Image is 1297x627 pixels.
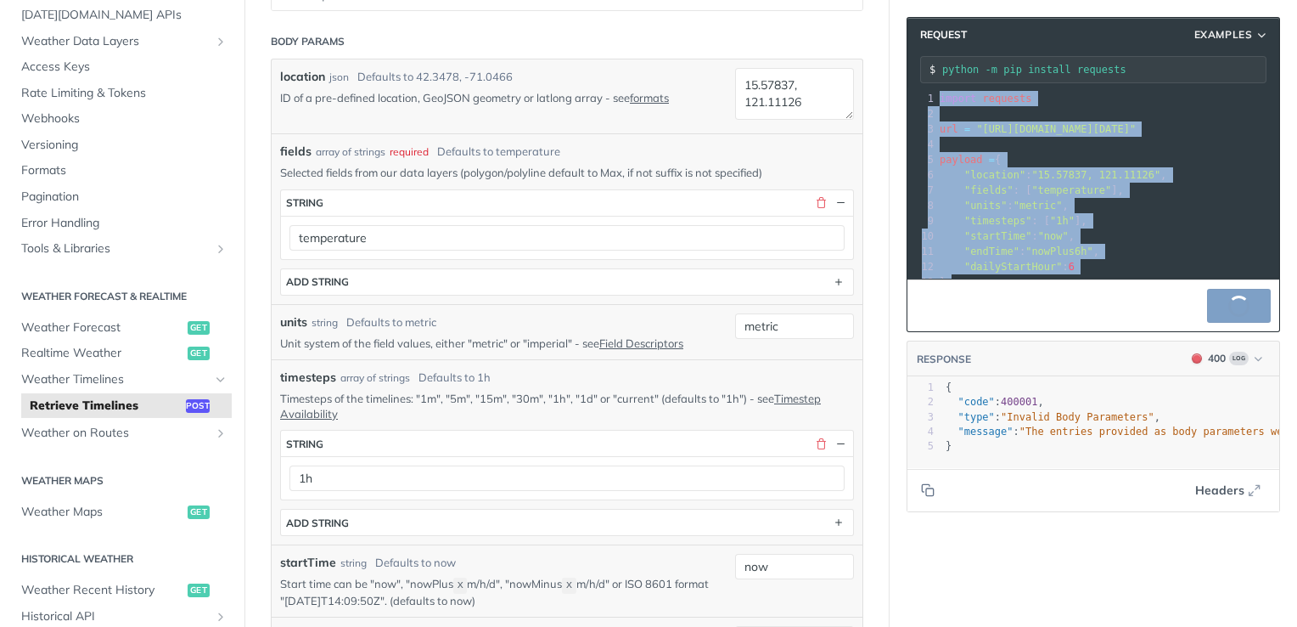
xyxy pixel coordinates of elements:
div: 6 [907,167,936,183]
h2: Weather Maps [13,473,232,489]
div: 3 [907,410,934,425]
span: Retrieve Timelines [30,398,182,415]
div: 1 [907,91,936,106]
div: Defaults to metric [346,314,436,331]
div: 9 [907,213,936,229]
a: Field Descriptors [599,336,683,350]
span: Error Handling [21,215,227,232]
div: 12 [907,259,936,274]
span: "endTime" [964,246,1019,257]
div: 2 [907,395,934,410]
span: : , [946,396,1044,408]
button: Hide [833,436,848,451]
button: Show subpages for Weather on Routes [214,426,227,440]
span: "type" [957,411,994,423]
div: Defaults to 42.3478, -71.0466 [357,69,513,86]
span: Realtime Weather [21,345,183,362]
a: Weather on RoutesShow subpages for Weather on Routes [13,421,232,446]
div: json [329,70,349,85]
span: Rate Limiting & Tokens [21,85,227,102]
div: 10 [907,229,936,244]
span: get [188,321,210,335]
span: : , [946,411,1160,423]
button: Show subpages for Weather Data Layers [214,35,227,48]
button: Hide [833,195,848,211]
div: Defaults to now [375,555,456,572]
span: Formats [21,162,227,179]
div: 7 [907,183,936,198]
p: Start time can be "now", "nowPlus m/h/d", "nowMinus m/h/d" or ISO 8601 format "[DATE]T14:09:50Z".... [280,576,710,608]
div: string [286,438,323,450]
div: 5 [907,439,934,454]
a: Error Handling [13,211,232,236]
span: Weather Recent History [21,582,183,599]
span: get [188,584,210,597]
span: "Invalid Body Parameters" [1001,411,1154,423]
span: fields [280,143,312,161]
div: required [390,144,429,160]
span: "timesteps" [964,215,1031,227]
p: ID of a pre-defined location, GeoJSON geometry or latlong array - see [280,90,710,105]
span: import [940,93,976,104]
a: Rate Limiting & Tokens [13,81,232,106]
a: formats [630,91,669,104]
button: Try It! [1207,289,1271,323]
div: 3 [907,121,936,137]
a: Tools & LibrariesShow subpages for Tools & Libraries [13,236,232,262]
span: X [566,579,572,591]
a: Access Keys [13,54,232,80]
span: { [940,154,1001,166]
div: 8 [907,198,936,213]
span: Weather Maps [21,504,183,521]
span: : [940,261,1075,273]
span: Request [912,27,967,42]
div: Defaults to 1h [418,370,491,387]
span: Pagination [21,189,227,206]
div: 4 [907,137,936,152]
span: "units" [964,200,1008,212]
div: array of strings [316,144,385,160]
div: 1 [907,381,934,395]
span: Tools & Libraries [21,240,210,257]
div: string [286,196,323,209]
span: "[URL][DOMAIN_NAME][DATE]" [976,123,1136,135]
span: : [ ], [940,215,1087,227]
p: Unit system of the field values, either "metric" or "imperial" - see [280,336,710,351]
span: : , [940,230,1075,242]
span: = [989,154,995,166]
span: "message" [957,426,1013,438]
a: Webhooks [13,106,232,132]
span: get [188,506,210,519]
span: : , [940,200,1069,212]
div: 400 [1208,351,1226,366]
button: Show subpages for Historical API [214,610,227,624]
p: Selected fields from our data layers (polygon/polyline default to Max, if not suffix is not speci... [280,165,854,180]
span: Headers [1195,482,1244,500]
span: X [458,579,463,591]
button: Headers [1186,477,1271,503]
div: 5 [907,152,936,167]
span: "nowPlus6h" [1025,246,1092,257]
div: Body Params [271,34,345,49]
span: get [188,347,210,360]
a: Realtime Weatherget [13,341,232,366]
button: Hide subpages for Weather Timelines [214,373,227,387]
a: [DATE][DOMAIN_NAME] APIs [13,3,232,28]
span: Log [1229,352,1249,365]
span: { [946,381,952,393]
button: Copy to clipboard [916,293,940,319]
span: "metric" [1013,200,1063,212]
span: url [940,123,958,135]
a: Versioning [13,133,232,158]
button: Delete [813,195,828,211]
label: location [280,68,325,86]
div: 11 [907,244,936,259]
span: Weather Data Layers [21,33,210,50]
button: Copy to clipboard [916,477,940,503]
span: } [940,276,946,288]
span: 400001 [1001,396,1037,408]
span: : , [940,246,1099,257]
span: timesteps [280,369,336,387]
button: ADD string [281,510,853,535]
button: Examples [1188,26,1275,43]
